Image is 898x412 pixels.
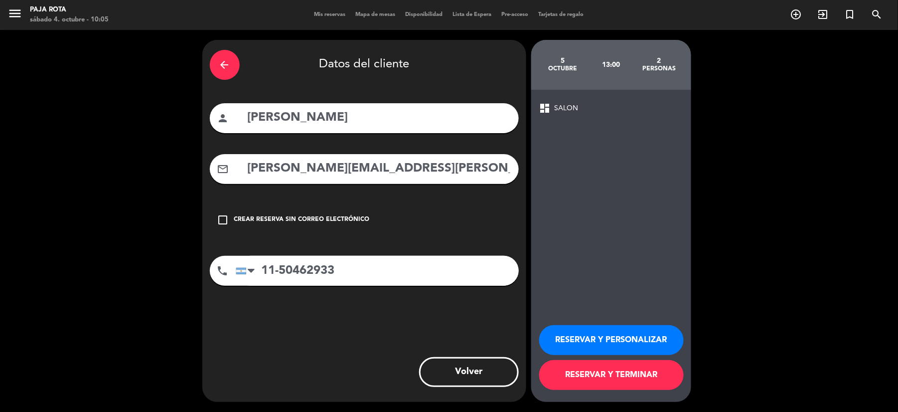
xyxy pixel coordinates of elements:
[817,8,829,20] i: exit_to_app
[844,8,856,20] i: turned_in_not
[7,6,22,24] button: menu
[539,57,587,65] div: 5
[236,256,259,285] div: Argentina: +54
[497,12,534,17] span: Pre-acceso
[217,265,229,277] i: phone
[534,12,589,17] span: Tarjetas de regalo
[401,12,448,17] span: Disponibilidad
[7,6,22,21] i: menu
[448,12,497,17] span: Lista de Espera
[309,12,351,17] span: Mis reservas
[30,15,109,25] div: sábado 4. octubre - 10:05
[247,108,511,128] input: Nombre del cliente
[234,215,370,225] div: Crear reserva sin correo electrónico
[247,159,511,179] input: Email del cliente
[539,360,684,390] button: RESERVAR Y TERMINAR
[30,5,109,15] div: PAJA ROTA
[217,214,229,226] i: check_box_outline_blank
[871,8,883,20] i: search
[555,103,579,114] span: SALON
[635,57,683,65] div: 2
[217,163,229,175] i: mail_outline
[210,47,519,82] div: Datos del cliente
[236,256,519,286] input: Número de teléfono...
[790,8,802,20] i: add_circle_outline
[217,112,229,124] i: person
[351,12,401,17] span: Mapa de mesas
[635,65,683,73] div: personas
[539,65,587,73] div: octubre
[539,325,684,355] button: RESERVAR Y PERSONALIZAR
[419,357,519,387] button: Volver
[539,102,551,114] span: dashboard
[587,47,635,82] div: 13:00
[219,59,231,71] i: arrow_back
